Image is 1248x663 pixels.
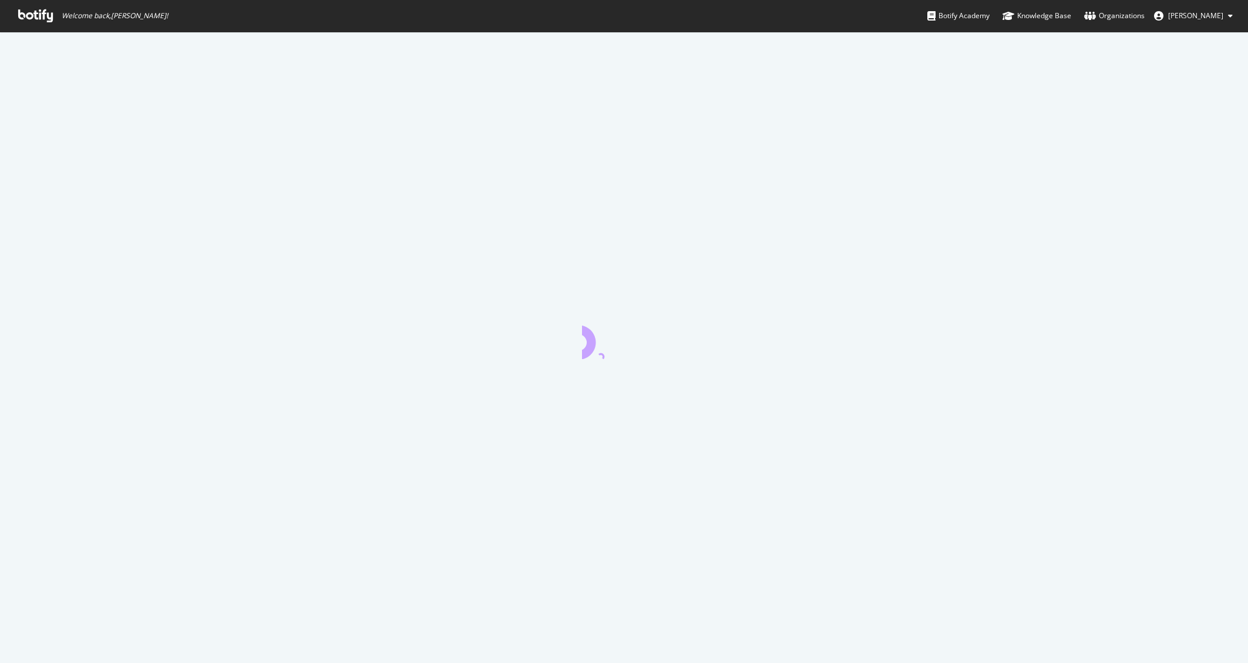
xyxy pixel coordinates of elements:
[1168,11,1223,21] span: Tim Manalo
[927,10,990,22] div: Botify Academy
[62,11,168,21] span: Welcome back, [PERSON_NAME] !
[1084,10,1145,22] div: Organizations
[1003,10,1071,22] div: Knowledge Base
[1145,6,1242,25] button: [PERSON_NAME]
[582,317,667,359] div: animation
